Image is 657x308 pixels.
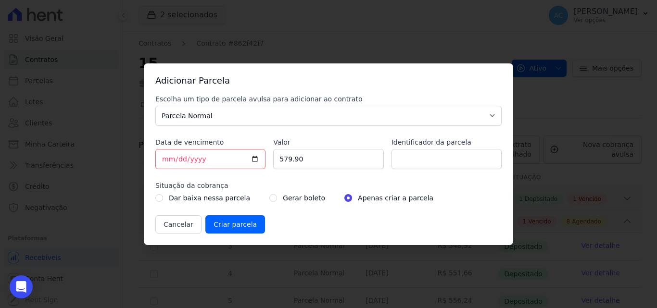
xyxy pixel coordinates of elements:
label: Escolha um tipo de parcela avulsa para adicionar ao contrato [155,94,502,104]
h3: Adicionar Parcela [155,75,502,86]
label: Identificador da parcela [392,137,502,147]
label: Dar baixa nessa parcela [169,192,250,204]
label: Apenas criar a parcela [358,192,433,204]
label: Gerar boleto [283,192,325,204]
label: Valor [273,137,383,147]
div: Open Intercom Messenger [10,275,33,298]
input: Criar parcela [205,215,265,234]
button: Cancelar [155,215,202,234]
label: Data de vencimento [155,137,265,147]
label: Situação da cobrança [155,181,502,190]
